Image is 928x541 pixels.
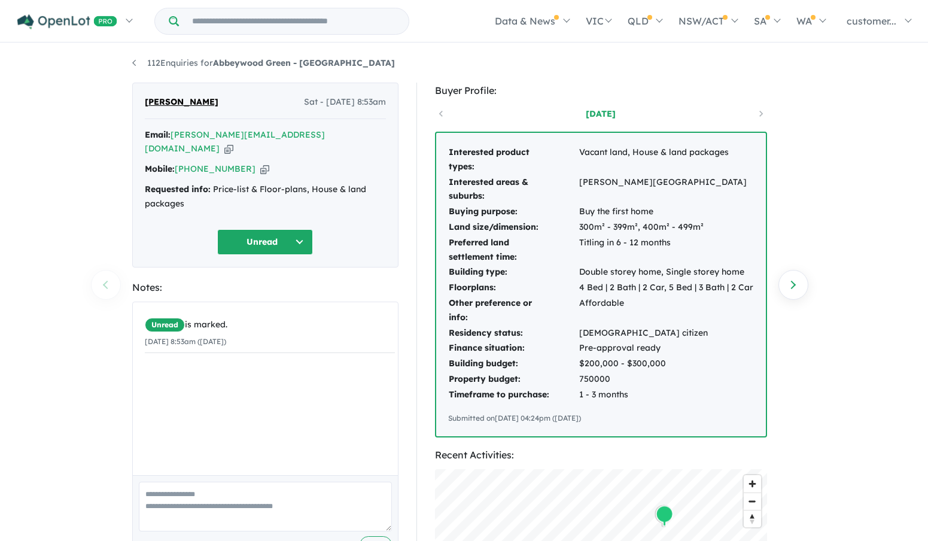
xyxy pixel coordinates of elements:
span: customer... [847,15,896,27]
td: 750000 [579,372,754,387]
button: Zoom in [744,475,761,493]
div: Buyer Profile: [435,83,767,99]
button: Zoom out [744,493,761,510]
td: Double storey home, Single storey home [579,265,754,280]
td: Affordable [579,296,754,326]
td: Buy the first home [579,204,754,220]
button: Copy [224,142,233,155]
td: 4 Bed | 2 Bath | 2 Car, 5 Bed | 3 Bath | 2 Car [579,280,754,296]
img: Openlot PRO Logo White [17,14,117,29]
strong: Requested info: [145,184,211,194]
div: is marked. [145,318,395,332]
td: Residency status: [448,326,579,341]
strong: Mobile: [145,163,175,174]
strong: Email: [145,129,171,140]
div: Map marker [655,504,673,527]
td: Property budget: [448,372,579,387]
td: Timeframe to purchase: [448,387,579,403]
td: 1 - 3 months [579,387,754,403]
td: Building type: [448,265,579,280]
span: Zoom out [744,493,761,510]
a: 112Enquiries forAbbeywood Green - [GEOGRAPHIC_DATA] [132,57,395,68]
td: Preferred land settlement time: [448,235,579,265]
td: Interested areas & suburbs: [448,175,579,205]
div: Map marker [655,504,673,527]
button: Unread [217,229,313,255]
input: Try estate name, suburb, builder or developer [181,8,406,34]
small: [DATE] 8:53am ([DATE]) [145,337,226,346]
span: [PERSON_NAME] [145,95,218,110]
div: Notes: [132,279,398,296]
div: Price-list & Floor-plans, House & land packages [145,183,386,211]
td: Buying purpose: [448,204,579,220]
span: Sat - [DATE] 8:53am [304,95,386,110]
nav: breadcrumb [132,56,796,71]
td: Interested product types: [448,145,579,175]
td: Other preference or info: [448,296,579,326]
td: Vacant land, House & land packages [579,145,754,175]
td: $200,000 - $300,000 [579,356,754,372]
td: Land size/dimension: [448,220,579,235]
span: Unread [145,318,185,332]
td: [DEMOGRAPHIC_DATA] citizen [579,326,754,341]
button: Reset bearing to north [744,510,761,527]
td: [PERSON_NAME][GEOGRAPHIC_DATA] [579,175,754,205]
td: Finance situation: [448,341,579,356]
td: Titling in 6 - 12 months [579,235,754,265]
td: Building budget: [448,356,579,372]
div: Submitted on [DATE] 04:24pm ([DATE]) [448,412,754,424]
td: Floorplans: [448,280,579,296]
a: [PHONE_NUMBER] [175,163,255,174]
a: [DATE] [550,108,652,120]
strong: Abbeywood Green - [GEOGRAPHIC_DATA] [213,57,395,68]
div: Recent Activities: [435,447,767,463]
button: Copy [260,163,269,175]
a: [PERSON_NAME][EMAIL_ADDRESS][DOMAIN_NAME] [145,129,325,154]
td: 300m² - 399m², 400m² - 499m² [579,220,754,235]
td: Pre-approval ready [579,341,754,356]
